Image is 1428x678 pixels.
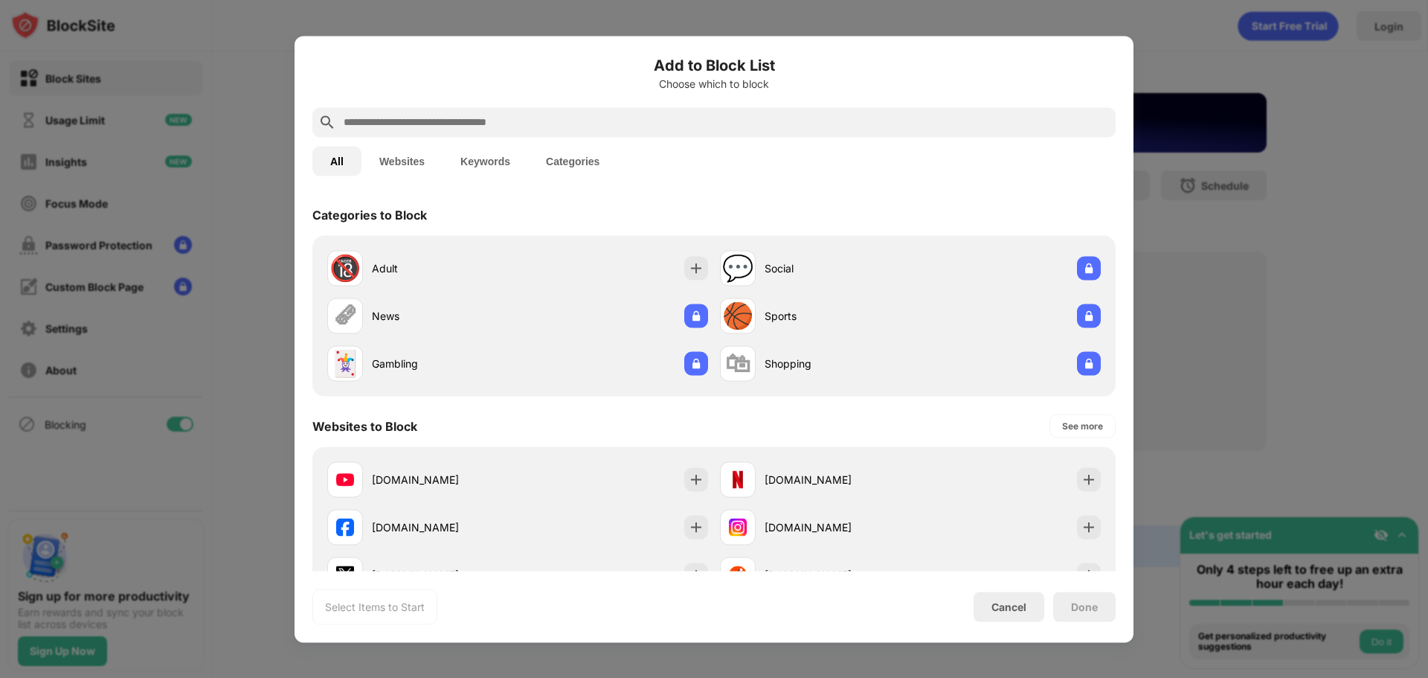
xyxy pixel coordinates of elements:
div: [DOMAIN_NAME] [372,519,518,535]
h6: Add to Block List [312,54,1116,76]
div: Sports [765,308,910,324]
div: Websites to Block [312,418,417,433]
div: Shopping [765,356,910,371]
div: 💬 [722,253,753,284]
div: 🛍 [725,348,750,379]
button: Categories [528,146,617,176]
div: 🏀 [722,301,753,331]
img: favicons [729,566,747,583]
button: All [312,146,361,176]
div: Select Items to Start [325,599,425,614]
img: search.svg [318,113,336,131]
img: favicons [729,518,747,536]
div: 🗞 [332,301,358,331]
div: 🃏 [329,348,361,379]
img: favicons [336,518,354,536]
button: Keywords [443,146,528,176]
div: Gambling [372,356,518,371]
div: Categories to Block [312,207,427,222]
div: [DOMAIN_NAME] [765,472,910,487]
div: Adult [372,260,518,276]
div: [DOMAIN_NAME] [765,567,910,583]
img: favicons [336,470,354,488]
div: Done [1071,601,1098,613]
div: See more [1062,418,1103,433]
img: favicons [729,470,747,488]
div: Cancel [991,601,1026,613]
img: favicons [336,566,354,583]
div: Choose which to block [312,77,1116,89]
div: [DOMAIN_NAME] [372,472,518,487]
div: [DOMAIN_NAME] [765,519,910,535]
div: Social [765,260,910,276]
button: Websites [361,146,443,176]
div: 🔞 [329,253,361,284]
div: [DOMAIN_NAME] [372,567,518,583]
div: News [372,308,518,324]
